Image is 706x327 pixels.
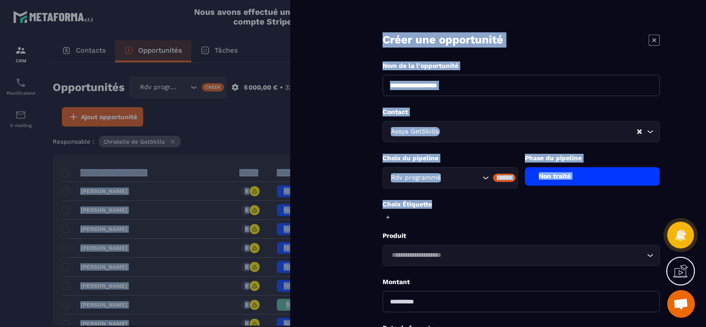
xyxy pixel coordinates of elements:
p: Choix Étiquette [383,200,660,209]
button: Clear Selected [637,128,642,135]
span: Assya GetSkills [389,127,440,137]
p: Nom de la l'opportunité [383,61,660,70]
p: Montant [383,278,660,286]
p: Contact [383,108,660,116]
p: Produit [383,231,660,240]
div: Search for option [383,121,660,142]
input: Search for option [389,250,645,260]
p: Créer une opportunité [383,32,503,48]
div: Search for option [383,245,660,266]
span: Rdv programmé [389,173,443,183]
div: Search for option [383,167,518,188]
div: Créer [493,174,516,182]
input: Search for option [440,127,636,137]
div: Ouvrir le chat [667,290,695,318]
p: Phase du pipeline [525,154,660,163]
p: Choix du pipeline [383,154,518,163]
input: Search for option [443,173,480,183]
